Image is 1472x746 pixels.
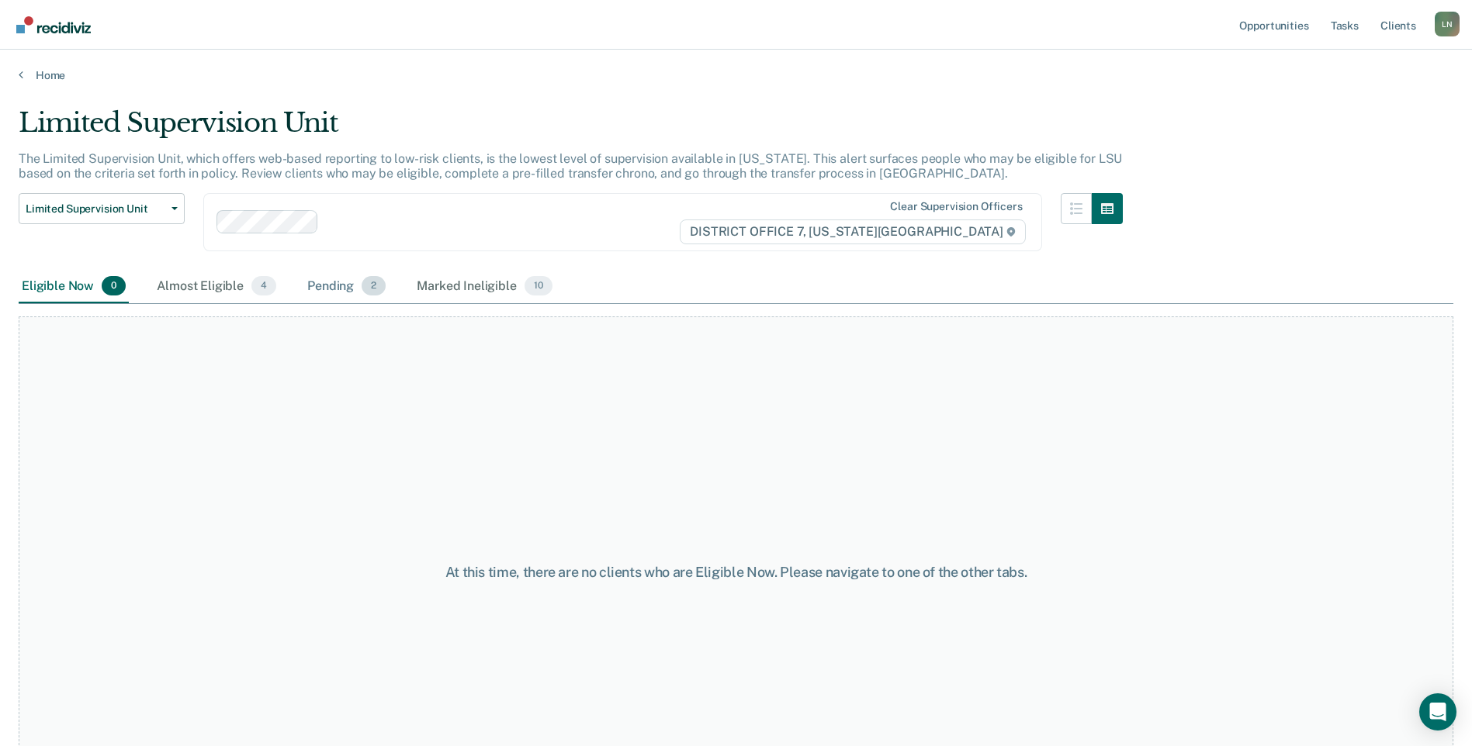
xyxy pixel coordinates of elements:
span: DISTRICT OFFICE 7, [US_STATE][GEOGRAPHIC_DATA] [680,219,1025,244]
button: Profile dropdown button [1435,12,1460,36]
div: Limited Supervision Unit [19,107,1123,151]
p: The Limited Supervision Unit, which offers web-based reporting to low-risk clients, is the lowest... [19,151,1122,181]
span: 4 [251,276,276,296]
div: Almost Eligible4 [154,270,279,304]
div: Pending2 [304,270,389,304]
span: Limited Supervision Unit [26,202,165,216]
button: Limited Supervision Unit [19,193,185,224]
span: 0 [102,276,126,296]
div: Clear supervision officers [890,200,1022,213]
span: 10 [525,276,552,296]
span: 2 [362,276,386,296]
div: At this time, there are no clients who are Eligible Now. Please navigate to one of the other tabs. [378,564,1095,581]
div: Open Intercom Messenger [1419,693,1456,730]
img: Recidiviz [16,16,91,33]
div: Eligible Now0 [19,270,129,304]
div: Marked Ineligible10 [414,270,555,304]
a: Home [19,68,1453,82]
div: L N [1435,12,1460,36]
